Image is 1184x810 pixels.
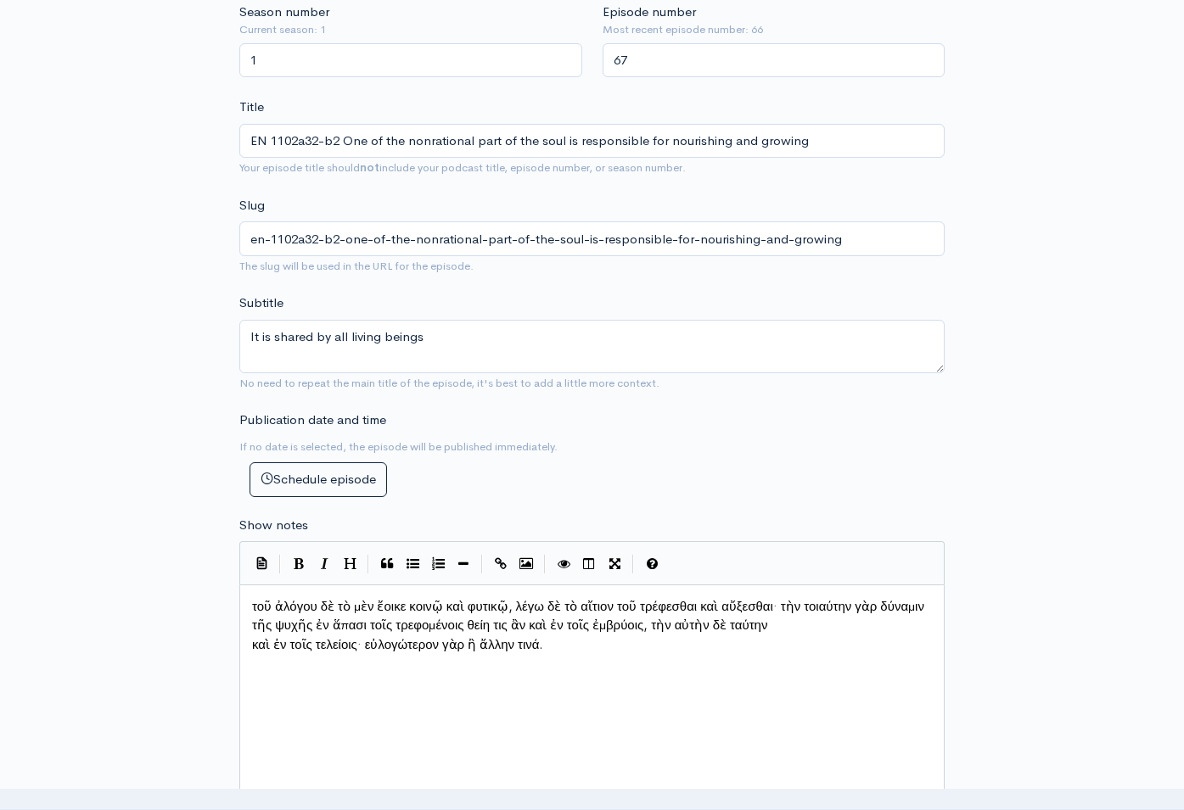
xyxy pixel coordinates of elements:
button: Create Link [488,551,513,577]
i: | [368,555,369,574]
button: Markdown Guide [639,551,665,577]
strong: not [360,160,379,175]
small: The slug will be used in the URL for the episode. [239,259,474,273]
button: Toggle Fullscreen [602,551,627,577]
button: Insert Horizontal Line [451,551,476,577]
button: Insert Show Notes Template [249,550,274,575]
button: Toggle Side by Side [576,551,602,577]
i: | [481,555,483,574]
i: | [632,555,634,574]
small: Current season: 1 [239,21,582,38]
button: Schedule episode [250,462,387,497]
input: title-of-episode [239,221,945,256]
label: Show notes [239,516,308,535]
input: Enter season number for this episode [239,43,582,78]
i: | [279,555,281,574]
small: If no date is selected, the episode will be published immediately. [239,439,558,454]
label: Subtitle [239,293,283,313]
button: Insert Image [513,551,539,577]
button: Quote [374,551,400,577]
button: Heading [337,551,362,577]
button: Generic List [400,551,425,577]
small: No need to repeat the main title of the episode, it's best to add a little more context. [239,376,659,390]
input: Enter episode number [603,43,946,78]
label: Title [239,98,264,117]
button: Toggle Preview [551,551,576,577]
button: Bold [286,551,311,577]
input: What is the episode's title? [239,124,945,159]
button: Numbered List [425,551,451,577]
label: Season number [239,3,329,22]
label: Episode number [603,3,696,22]
i: | [544,555,546,574]
span: καὶ ἐν τοῖς τελείοις· εὐλογώτερον γὰρ ἢ ἄλλην τινά. [252,636,544,652]
label: Slug [239,196,265,215]
span: τοῦ ἀλόγου δὲ τὸ μὲν ἔοικε κοινῷ καὶ φυτικῷ, λέγω δὲ τὸ αἴτιον τοῦ τρέφεσθαι καὶ αὔξεσθαι· τὴν το... [252,598,928,634]
small: Your episode title should include your podcast title, episode number, or season number. [239,160,686,175]
button: Italic [311,551,337,577]
small: Most recent episode number: 66 [603,21,946,38]
label: Publication date and time [239,411,386,430]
